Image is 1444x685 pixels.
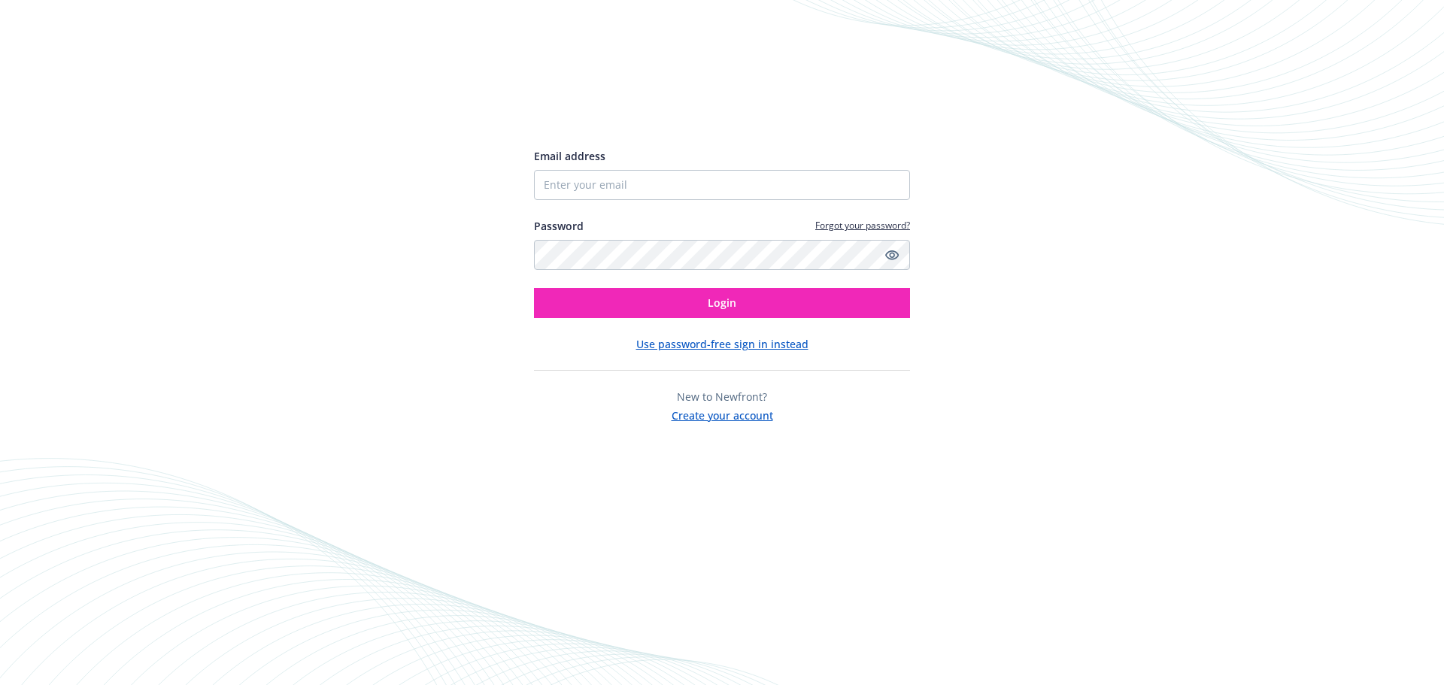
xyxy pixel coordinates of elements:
label: Password [534,218,584,234]
span: Login [708,296,736,310]
span: New to Newfront? [677,389,767,404]
img: Newfront logo [534,94,676,120]
button: Create your account [672,405,773,423]
input: Enter your email [534,170,910,200]
button: Use password-free sign in instead [636,336,808,352]
a: Show password [883,246,901,264]
a: Forgot your password? [815,219,910,232]
input: Enter your password [534,240,910,270]
span: Email address [534,149,605,163]
button: Login [534,288,910,318]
